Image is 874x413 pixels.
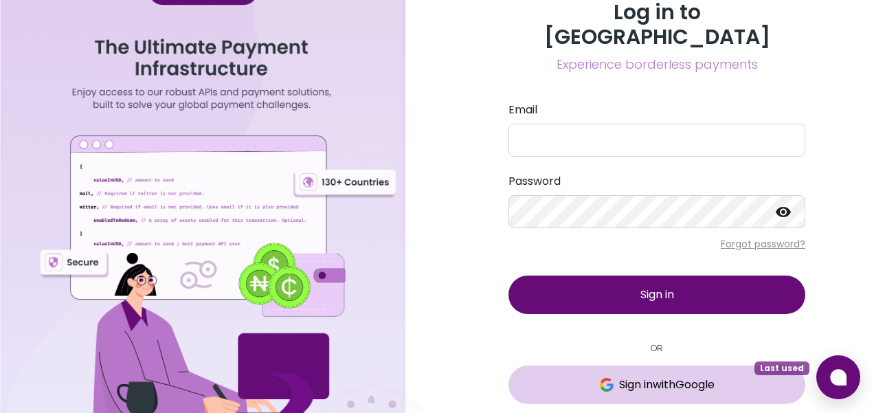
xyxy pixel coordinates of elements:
img: Google [600,378,614,392]
button: Sign in [508,276,805,314]
span: Experience borderless payments [508,55,805,74]
span: Sign in [640,287,674,302]
span: Last used [754,361,809,375]
span: Sign in with Google [619,377,715,393]
label: Password [508,173,805,190]
p: Forgot password? [508,237,805,251]
small: OR [508,342,805,355]
button: Open chat window [816,355,860,399]
button: GoogleSign inwithGoogleLast used [508,366,805,404]
label: Email [508,102,805,118]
